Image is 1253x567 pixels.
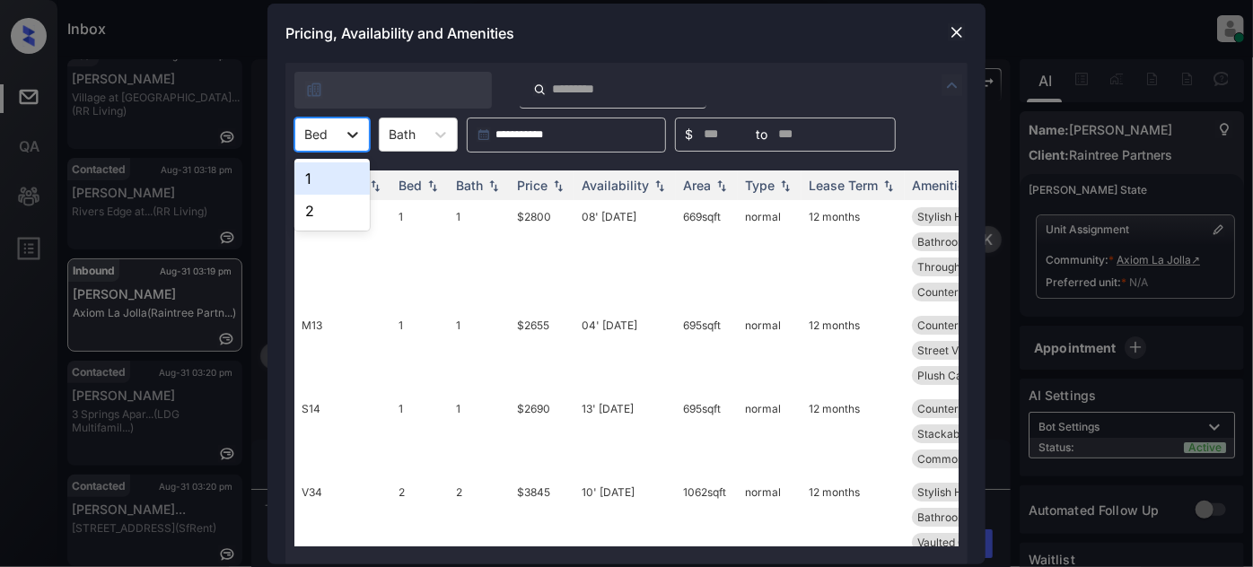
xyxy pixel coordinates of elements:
div: Area [683,178,711,193]
td: $2800 [510,200,574,309]
td: 08' [DATE] [574,200,676,309]
span: Countertops - Q... [917,285,1006,299]
img: icon-zuma [942,74,963,96]
td: 1 [449,392,510,475]
span: Plush Carpeting... [917,369,1006,382]
img: sorting [880,179,898,191]
span: Stackable Washe... [917,427,1013,441]
span: Bathroom Cabine... [917,510,1014,524]
td: $2655 [510,309,574,392]
td: 695 sqft [676,392,738,475]
div: Availability [582,178,649,193]
td: 1 [449,309,510,392]
img: sorting [424,179,442,191]
img: sorting [366,179,384,191]
span: Countertops - G... [917,318,1007,332]
td: 695 sqft [676,309,738,392]
span: Bathroom Cabine... [917,235,1014,249]
td: 1 [391,200,449,309]
td: $2690 [510,392,574,475]
div: Bed [399,178,422,193]
td: 669 sqft [676,200,738,309]
td: 1 [449,200,510,309]
div: Price [517,178,548,193]
td: normal [738,392,802,475]
img: close [948,23,966,41]
img: icon-zuma [305,81,323,99]
td: normal [738,200,802,309]
img: sorting [485,179,503,191]
div: Type [745,178,775,193]
div: Pricing, Availability and Amenities [267,4,986,63]
td: A15 [294,200,391,309]
span: $ [685,125,693,144]
td: 12 months [802,309,905,392]
img: sorting [549,179,567,191]
td: 04' [DATE] [574,309,676,392]
div: 2 [294,195,370,227]
td: M13 [294,309,391,392]
span: Stylish Hardwar... [917,485,1006,499]
span: Stylish Hardwar... [917,210,1006,223]
td: 1 [391,309,449,392]
td: S14 [294,392,391,475]
div: Bath [456,178,483,193]
img: icon-zuma [533,82,547,98]
span: Throughout Plan... [917,260,1010,274]
td: 13' [DATE] [574,392,676,475]
td: normal [738,309,802,392]
span: Common Area Pla... [917,452,1018,466]
div: 1 [294,162,370,195]
span: to [756,125,767,144]
span: Street View [917,344,977,357]
img: sorting [776,179,794,191]
span: Vaulted Ceiling... [917,536,1001,549]
div: Amenities [912,178,972,193]
td: 12 months [802,392,905,475]
div: Lease Term [809,178,878,193]
span: Countertops - G... [917,402,1007,415]
img: sorting [651,179,669,191]
td: 1 [391,392,449,475]
img: sorting [713,179,731,191]
td: 12 months [802,200,905,309]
